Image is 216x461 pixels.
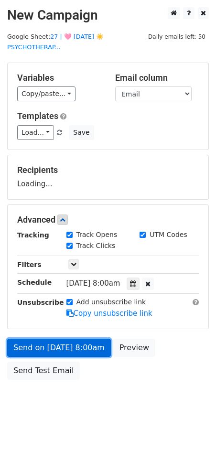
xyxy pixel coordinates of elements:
[145,32,209,42] span: Daily emails left: 50
[17,165,199,190] div: Loading...
[17,86,76,101] a: Copy/paste...
[76,297,146,307] label: Add unsubscribe link
[17,73,101,83] h5: Variables
[168,415,216,461] iframe: Chat Widget
[17,231,49,239] strong: Tracking
[7,362,80,380] a: Send Test Email
[17,299,64,306] strong: Unsubscribe
[17,111,58,121] a: Templates
[150,230,187,240] label: UTM Codes
[113,339,155,357] a: Preview
[76,230,118,240] label: Track Opens
[7,339,111,357] a: Send on [DATE] 8:00am
[17,125,54,140] a: Load...
[66,309,152,318] a: Copy unsubscribe link
[115,73,199,83] h5: Email column
[17,165,199,175] h5: Recipients
[7,33,104,51] a: 27 | 🩷 [DATE] ☀️PSYCHOTHERAP...
[145,33,209,40] a: Daily emails left: 50
[17,279,52,286] strong: Schedule
[69,125,94,140] button: Save
[76,241,116,251] label: Track Clicks
[7,7,209,23] h2: New Campaign
[7,33,104,51] small: Google Sheet:
[17,214,199,225] h5: Advanced
[66,279,120,288] span: [DATE] 8:00am
[17,261,42,268] strong: Filters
